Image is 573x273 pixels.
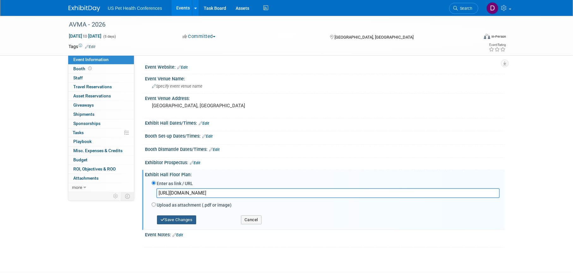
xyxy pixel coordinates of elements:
[157,215,196,224] button: Save Changes
[73,130,84,135] span: Tasks
[82,34,88,39] span: to
[202,134,213,139] a: Edit
[68,174,134,183] a: Attachments
[145,118,504,127] div: Exhibit Hall Dates/Times:
[68,146,134,155] a: Misc. Expenses & Credits
[441,33,506,42] div: Event Format
[177,65,188,70] a: Edit
[73,66,93,71] span: Booth
[73,139,92,144] span: Playbook
[199,121,209,126] a: Edit
[145,230,504,238] div: Event Notes:
[67,19,469,30] div: AVMA - 2026
[486,2,498,14] img: Debra Smith
[69,33,102,39] span: [DATE] [DATE]
[73,176,99,181] span: Attachments
[145,145,504,153] div: Booth Dismantle Dates/Times:
[145,131,504,140] div: Booth Set-up Dates/Times:
[190,161,200,165] a: Edit
[241,215,262,224] button: Cancel
[489,43,506,47] div: Event Rating
[121,192,134,200] td: Toggle Event Tabs
[68,110,134,119] a: Shipments
[73,112,94,117] span: Shipments
[108,6,162,11] span: US Pet Health Conferences
[145,158,504,166] div: Exhibitor Prospectus:
[69,5,100,12] img: ExhibitDay
[85,45,95,49] a: Edit
[68,119,134,128] a: Sponsorships
[72,185,82,190] span: more
[68,55,134,64] a: Event Information
[335,35,413,40] span: [GEOGRAPHIC_DATA], [GEOGRAPHIC_DATA]
[68,165,134,174] a: ROI, Objectives & ROO
[449,3,478,14] a: Search
[69,43,95,50] td: Tags
[73,157,87,162] span: Budget
[73,84,112,89] span: Travel Reservations
[68,137,134,146] a: Playbook
[68,92,134,101] a: Asset Reservations
[145,94,504,102] div: Event Venue Address:
[68,74,134,83] a: Staff
[180,33,218,40] button: Committed
[491,34,506,39] div: In-Person
[68,183,134,192] a: more
[157,180,193,187] label: Enter as link / URL
[68,83,134,91] a: Travel Reservations
[68,65,134,73] a: Booth
[73,166,116,171] span: ROI, Objectives & ROO
[68,101,134,110] a: Giveaways
[152,103,288,109] pre: [GEOGRAPHIC_DATA], [GEOGRAPHIC_DATA]
[73,102,94,108] span: Giveaways
[73,93,111,98] span: Asset Reservations
[209,147,220,152] a: Edit
[103,34,116,39] span: (5 days)
[484,34,490,39] img: Format-Inperson.png
[152,84,202,89] span: Specify event venue name
[73,148,123,153] span: Misc. Expenses & Credits
[145,62,504,71] div: Event Website:
[68,156,134,164] a: Budget
[110,192,121,200] td: Personalize Event Tab Strip
[145,170,504,178] div: Exhibit Hall Floor Plan:
[73,75,83,80] span: Staff
[73,121,100,126] span: Sponsorships
[145,74,504,82] div: Event Venue Name:
[68,128,134,137] a: Tasks
[87,66,93,71] span: Booth not reserved yet
[172,233,183,237] a: Edit
[157,202,232,208] label: Upload as attachment (.pdf or image)
[73,57,109,62] span: Event Information
[458,6,472,11] span: Search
